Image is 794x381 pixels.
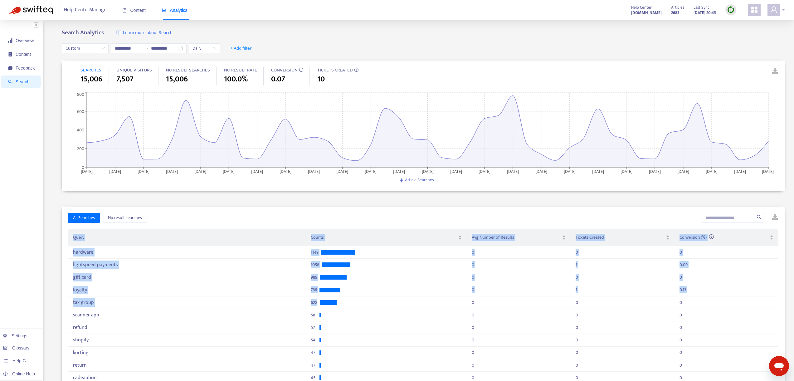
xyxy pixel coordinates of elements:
span: Custom [66,44,105,53]
span: Search [16,79,29,84]
tspan: 600 [77,108,84,115]
tspan: [DATE] [280,168,292,175]
strong: [DATE] 20:45 [694,9,716,16]
div: refund [73,325,207,330]
tspan: [DATE] [535,168,547,175]
tspan: [DATE] [251,168,263,175]
a: [DOMAIN_NAME] [631,9,662,16]
span: TICKETS CREATED [317,66,353,74]
span: Article Searches [405,176,434,183]
span: Tickets Created [576,234,665,241]
img: sync.dc5367851b00ba804db3.png [727,6,735,14]
span: 628 [311,302,317,303]
tspan: [DATE] [81,168,93,175]
span: swap-right [144,46,149,51]
div: lightspeed payments [73,262,207,268]
span: 100.0% [224,74,248,85]
div: 0 [576,302,578,303]
span: search [8,80,12,84]
div: scanner app [73,312,207,318]
div: 0 [680,327,682,328]
tspan: 800 [77,91,84,98]
span: All Searches [73,214,95,221]
span: Content [16,52,31,57]
tspan: [DATE] [450,168,462,175]
span: user [770,6,777,13]
span: Help Centers [12,358,38,363]
img: Swifteq [9,6,53,14]
span: 47 [311,352,317,353]
tspan: 0 [82,164,84,171]
span: appstore [751,6,758,13]
button: No result searches [103,213,147,223]
tspan: [DATE] [166,168,178,175]
button: All Searches [68,213,100,223]
tspan: [DATE] [677,168,689,175]
span: Last Sync [694,4,709,11]
div: 0 [576,352,578,353]
iframe: Button to launch messaging window [769,356,789,376]
span: 0.07 [271,74,285,85]
span: book [122,8,127,12]
span: Content [122,8,146,13]
tspan: [DATE] [649,168,661,175]
span: Articles [671,4,684,11]
th: Query [68,229,305,246]
b: Search Analytics [62,28,104,37]
button: + Add filter [226,43,256,53]
span: container [8,52,12,56]
tspan: [DATE] [195,168,207,175]
a: Learn more about Search [116,29,173,37]
div: 0 [680,378,682,378]
div: 0 [680,302,682,303]
tspan: [DATE] [308,168,320,175]
tspan: 200 [77,145,84,152]
span: message [8,66,12,70]
tspan: [DATE] [110,168,121,175]
span: CONVERSION [271,66,298,74]
span: 45 [311,378,317,378]
div: loyalty [73,287,207,293]
div: tax group [73,300,207,305]
span: Feedback [16,66,35,71]
tspan: [DATE] [762,168,774,175]
span: 15,006 [166,74,188,85]
tspan: [DATE] [734,168,746,175]
span: NO RESULT RATE [224,66,257,74]
div: 0 [576,327,578,328]
tspan: [DATE] [393,168,405,175]
a: Settings [3,333,27,338]
tspan: [DATE] [621,168,632,175]
div: hardware [73,249,207,255]
div: 0 [472,327,474,328]
span: 7,507 [116,74,134,85]
div: gift card [73,274,207,280]
div: 0 [576,378,578,378]
th: Avg Number of Results [467,229,571,246]
span: Help Center [631,4,652,11]
span: to [144,46,149,51]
